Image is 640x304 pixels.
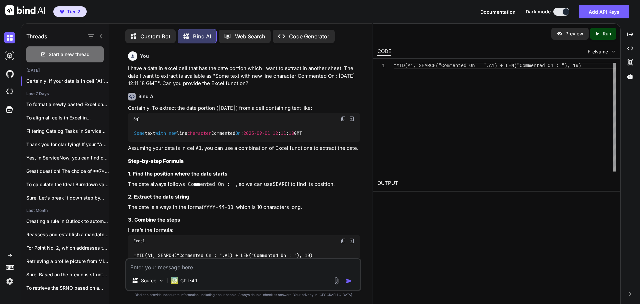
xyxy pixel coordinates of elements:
span: new [169,130,177,136]
code: text line Commented : : : GMT [133,130,302,137]
strong: Step-by-step Formula [128,158,184,164]
p: Sure! Let's break it down step by... [26,195,109,201]
p: Code Generator [289,32,329,40]
p: Creating a rule in Outlook to automatically... [26,218,109,225]
img: cloudideIcon [4,86,15,97]
strong: 1. Find the position where the date starts [128,171,227,177]
p: Retrieving a profile picture from Microsoft Teams... [26,258,109,265]
img: attachment [333,277,340,285]
p: The date is always in the format , which is 10 characters long. [128,204,360,211]
code: [DATE] [218,105,236,111]
img: copy [341,238,346,244]
img: darkChat [4,32,15,43]
div: 1 [377,63,385,69]
p: For Point No. 2, which addresses the... [26,245,109,251]
p: To calculate the Ideal Burndown value for... [26,181,109,188]
p: Run [603,30,611,37]
button: Add API Keys [579,5,629,18]
h2: OUTPUT [373,176,620,191]
span: with [155,130,166,136]
img: Open in Browser [349,238,355,244]
span: Some [134,130,145,136]
span: =MID(A1, SEARCH("Commented On : ",A1) + LEN("Comme [394,63,534,68]
p: To align all cells in Excel in... [26,114,109,121]
span: 12 [273,130,278,136]
h6: Bind AI [138,93,155,100]
span: nted On : "), 19) [534,63,581,68]
img: preview [557,31,563,37]
p: Yes, in ServiceNow, you can find out... [26,155,109,161]
img: icon [346,278,352,284]
img: darkAi-studio [4,50,15,61]
code: SEARCH [273,181,291,188]
strong: 2. Extract the date string [128,194,189,200]
img: copy [341,116,346,121]
p: Source [141,277,156,284]
span: -01 [262,130,270,136]
span: Start a new thread [49,51,90,58]
img: Bind AI [5,5,45,15]
p: Web Search [235,32,265,40]
span: 11 [281,130,286,136]
p: Filtering Catalog Tasks in ServiceNow can help... [26,128,109,134]
p: Bind can provide inaccurate information, including about people. Always double-check its answers.... [125,292,361,297]
p: Custom Bot [140,32,170,40]
code: YYYY-MM-DD [203,204,233,211]
p: Certainly! To extract the date portion ( ) from a cell containing text like: [128,104,360,112]
strong: 3. Combine the steps [128,217,180,223]
span: Tier 2 [67,8,80,15]
code: A1 [196,145,202,151]
span: Sql [133,116,140,121]
p: GPT-4.1 [180,277,197,284]
img: premium [60,10,64,14]
p: Sure! Based on the previous structure and... [26,271,109,278]
h6: You [140,53,149,59]
span: FileName [588,48,608,55]
p: To retrieve the SRNO based on a... [26,285,109,291]
button: premiumTier 2 [53,6,87,17]
p: To format a newly pasted Excel chart... [26,101,109,108]
span: On [235,130,241,136]
p: Bind AI [193,32,211,40]
div: CODE [377,48,391,56]
span: 2025 [243,130,254,136]
code: =MID(A1, SEARCH("Commented On : ",A1) + LEN("Commented On : "), 10) [133,252,313,259]
img: githubDark [4,68,15,79]
p: The date always follows , so we can use to find its position. [128,181,360,188]
img: settings [4,276,15,287]
p: I have a data in excel cell that has the date portion which I want to extract in another sheet. T... [128,65,360,87]
p: Great question! The choice of **7** as... [26,168,109,175]
span: character [187,130,211,136]
span: Dark mode [526,8,551,15]
p: Certainly! If your data is in cell `A1` ... [26,78,109,84]
h2: Last Month [21,208,109,213]
p: Reassess and establish a mandatory triage process... [26,231,109,238]
h2: [DATE] [21,68,109,73]
span: Excel [133,238,145,244]
h1: Threads [26,32,47,40]
img: Open in Browser [349,116,355,122]
p: Preview [565,30,583,37]
p: Assuming your data is in cell , you can use a combination of Excel functions to extract the date. [128,144,360,152]
code: "Commented On : " [185,181,236,188]
button: Documentation [480,8,516,15]
img: Pick Models [158,278,164,284]
h2: Last 7 Days [21,91,109,96]
img: GPT-4.1 [171,277,178,284]
p: Thank you for clarifying! If your "Ageing"... [26,141,109,148]
span: 18 [289,130,294,136]
span: Documentation [480,9,516,15]
p: Here’s the formula: [128,227,360,234]
img: chevron down [611,49,616,54]
span: -09 [254,130,262,136]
